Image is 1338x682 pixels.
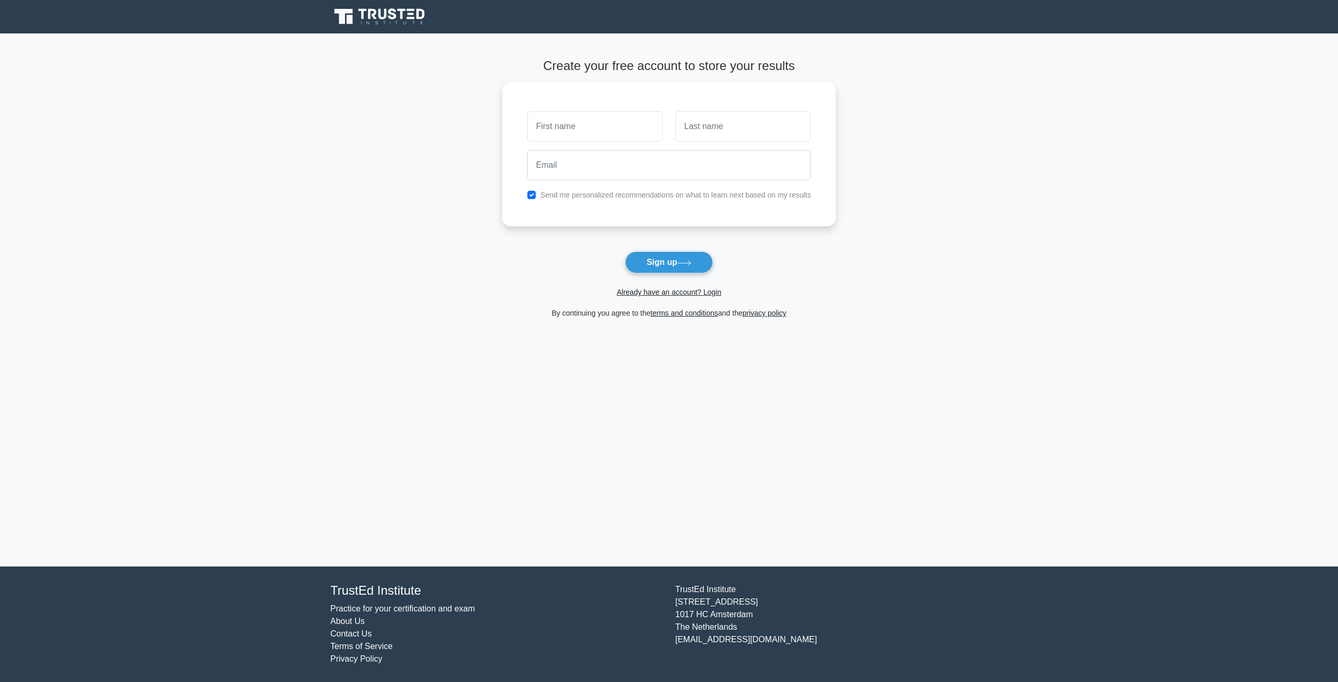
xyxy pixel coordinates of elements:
a: Practice for your certification and exam [330,604,475,613]
a: Privacy Policy [330,654,383,663]
label: Send me personalized recommendations on what to learn next based on my results [540,191,811,199]
a: Already have an account? Login [617,288,721,296]
h4: Create your free account to store your results [502,59,836,74]
a: privacy policy [743,309,787,317]
button: Sign up [625,251,713,273]
h4: TrustEd Institute [330,583,663,598]
div: By continuing you agree to the and the [496,307,843,319]
input: Last name [675,111,811,142]
a: Contact Us [330,629,372,638]
a: About Us [330,617,365,626]
a: terms and conditions [651,309,718,317]
a: Terms of Service [330,642,393,651]
input: Email [527,150,811,180]
input: First name [527,111,663,142]
div: TrustEd Institute [STREET_ADDRESS] 1017 HC Amsterdam The Netherlands [EMAIL_ADDRESS][DOMAIN_NAME] [669,583,1014,665]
